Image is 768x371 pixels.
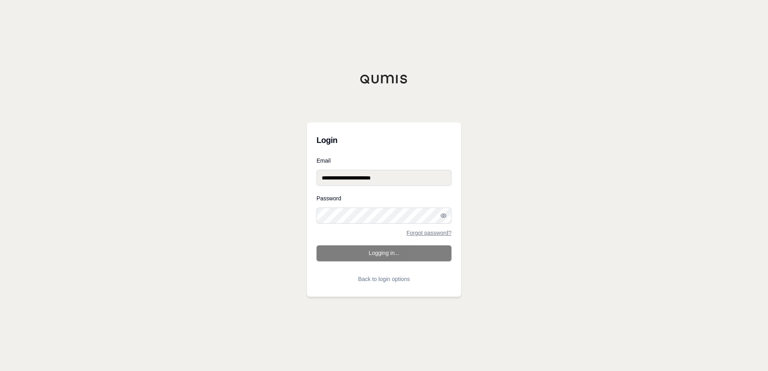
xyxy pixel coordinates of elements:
h3: Login [317,132,451,148]
label: Password [317,196,451,201]
button: Back to login options [317,271,451,287]
a: Forgot password? [406,230,451,236]
label: Email [317,158,451,163]
img: Qumis [360,74,408,84]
